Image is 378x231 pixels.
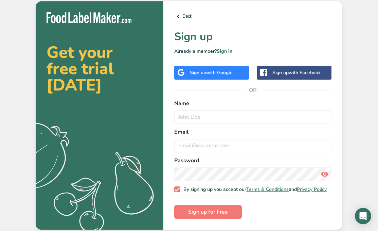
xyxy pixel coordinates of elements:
[246,186,289,193] a: Terms & Conditions
[174,48,331,55] p: Already a member?
[297,186,327,193] a: Privacy Policy
[190,69,233,76] div: Sign up
[272,69,321,76] div: Sign up
[174,12,331,20] a: Back
[47,44,152,93] h2: Get your free trial [DATE]
[217,48,232,54] a: Sign in
[206,69,233,76] span: with Google
[174,29,331,45] h1: Sign up
[174,99,331,108] label: Name
[243,80,263,100] span: OR
[174,205,242,219] button: Sign up for Free
[174,110,331,124] input: John Doe
[174,128,331,136] label: Email
[47,12,131,23] img: Food Label Maker
[174,139,331,152] input: email@example.com
[355,208,371,224] div: Open Intercom Messenger
[289,69,321,76] span: with Facebook
[174,156,331,165] label: Password
[188,208,228,216] span: Sign up for Free
[180,186,327,193] span: By signing up you accept our and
